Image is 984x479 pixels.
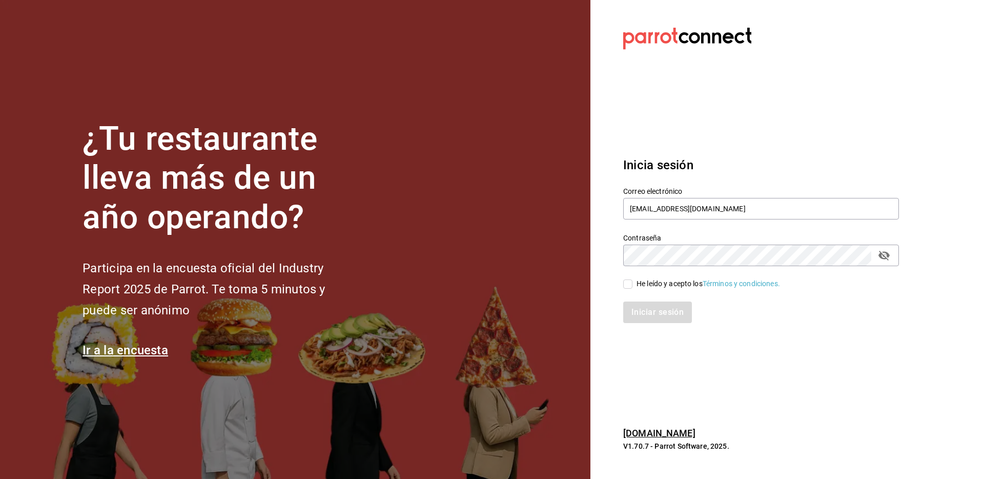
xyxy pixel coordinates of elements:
[83,258,359,321] h2: Participa en la encuesta oficial del Industry Report 2025 de Parrot. Te toma 5 minutos y puede se...
[623,428,695,438] a: [DOMAIN_NAME]
[623,441,899,451] p: V1.70.7 - Parrot Software, 2025.
[623,187,899,194] label: Correo electrónico
[637,278,780,289] div: He leído y acepto los
[875,247,893,264] button: passwordField
[83,119,359,237] h1: ¿Tu restaurante lleva más de un año operando?
[83,343,168,357] a: Ir a la encuesta
[703,280,780,288] a: Términos y condiciones.
[623,198,899,219] input: Ingresa tu correo electrónico
[623,234,899,241] label: Contraseña
[623,156,899,174] h3: Inicia sesión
